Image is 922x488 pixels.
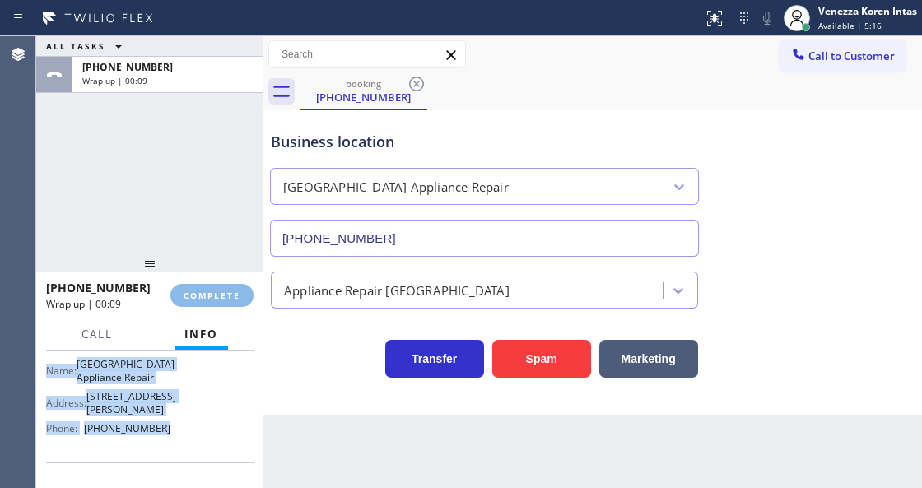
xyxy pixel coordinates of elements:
span: ALL TASKS [46,40,105,52]
input: Search [269,41,465,67]
span: [PHONE_NUMBER] [46,280,151,295]
span: Phone: [46,422,84,435]
div: Venezza Koren Intas [818,4,917,18]
span: [PHONE_NUMBER] [82,60,173,74]
div: booking [301,77,426,90]
div: [GEOGRAPHIC_DATA] Appliance Repair [283,178,509,197]
span: Info [184,327,218,342]
span: [STREET_ADDRESS][PERSON_NAME] [86,390,176,416]
button: Marketing [599,340,698,378]
div: (773) 603-8482 [301,73,426,109]
span: Wrap up | 00:09 [46,297,121,311]
button: COMPLETE [170,284,254,307]
div: [PHONE_NUMBER] [301,90,426,105]
span: COMPLETE [184,290,240,301]
span: Call [81,327,113,342]
button: Call to Customer [780,40,906,72]
div: Business location [271,131,698,153]
button: ALL TASKS [36,36,138,56]
span: [PHONE_NUMBER] [84,422,170,435]
button: Transfer [385,340,484,378]
span: Available | 5:16 [818,20,882,31]
span: Call to Customer [808,49,895,63]
span: [GEOGRAPHIC_DATA] Appliance Repair [77,358,175,383]
input: Phone Number [270,220,699,257]
button: Spam [492,340,591,378]
span: Address: [46,397,86,409]
span: Name: [46,365,77,377]
button: Mute [756,7,779,30]
button: Info [175,318,228,351]
button: Call [72,318,123,351]
span: Wrap up | 00:09 [82,75,147,86]
div: Appliance Repair [GEOGRAPHIC_DATA] [284,281,510,300]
